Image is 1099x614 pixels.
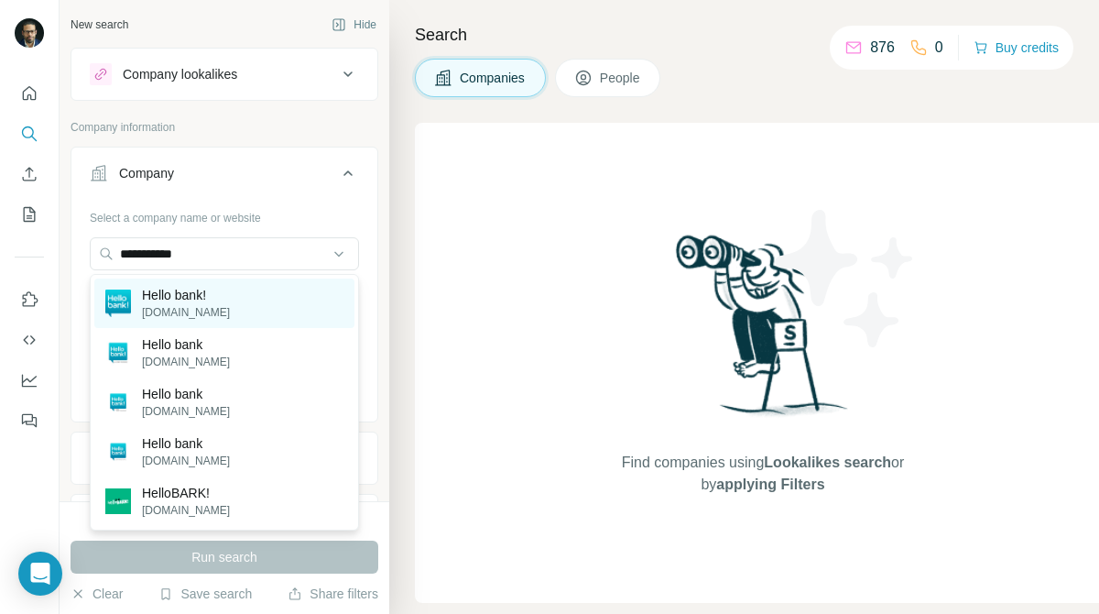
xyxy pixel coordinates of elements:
img: HelloBARK! [105,488,131,514]
button: Use Surfe API [15,323,44,356]
p: [DOMAIN_NAME] [142,403,230,420]
div: Company [119,164,174,182]
span: applying Filters [716,477,824,492]
button: Share filters [288,585,378,603]
button: Clear [71,585,123,603]
button: Company lookalikes [71,52,377,96]
img: Avatar [15,18,44,48]
p: [DOMAIN_NAME] [142,354,230,370]
p: Hello bank [142,335,230,354]
p: Company information [71,119,378,136]
div: Select a company name or website [90,203,359,226]
p: [DOMAIN_NAME] [142,304,230,321]
img: Hello bank [105,389,131,415]
p: Hello bank! [142,286,230,304]
p: 876 [870,37,895,59]
p: [DOMAIN_NAME] [142,453,230,469]
button: Buy credits [974,35,1059,60]
p: Hello bank [142,385,230,403]
button: Hide [319,11,389,38]
p: [DOMAIN_NAME] [142,502,230,519]
img: Hello bank [105,439,131,465]
button: Use Surfe on LinkedIn [15,283,44,316]
button: Quick start [15,77,44,110]
div: Company lookalikes [123,65,237,83]
button: Dashboard [15,364,44,397]
img: Surfe Illustration - Stars [763,196,928,361]
img: Surfe Illustration - Woman searching with binoculars [668,230,858,434]
button: HQ location [71,499,377,543]
p: Hello bank [142,434,230,453]
span: Companies [460,69,527,87]
img: Hello bank! [105,290,131,318]
span: Lookalikes search [764,455,891,470]
h4: Search [415,22,1077,48]
img: Hello bank [105,340,131,366]
button: Enrich CSV [15,158,44,191]
span: People [600,69,642,87]
button: My lists [15,198,44,231]
p: 0 [935,37,943,59]
button: Feedback [15,404,44,437]
div: Open Intercom Messenger [18,552,62,596]
button: Search [15,117,44,150]
button: Industry [71,436,377,480]
span: Find companies using or by [616,452,909,496]
button: Save search [158,585,252,603]
button: Company [71,151,377,203]
div: New search [71,16,128,33]
p: HelloBARK! [142,484,230,502]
